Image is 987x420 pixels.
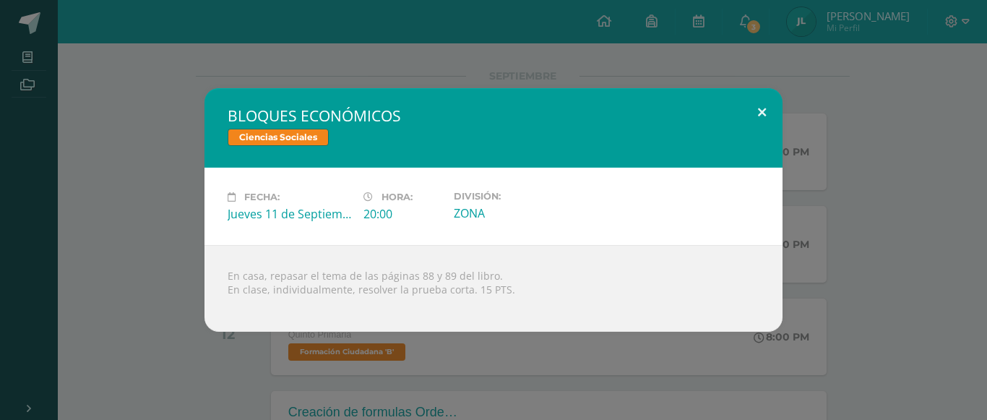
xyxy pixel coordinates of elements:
[204,245,783,332] div: En casa, repasar el tema de las páginas 88 y 89 del libro. En clase, individualmente, resolver la...
[244,192,280,202] span: Fecha:
[741,88,783,137] button: Close (Esc)
[228,129,329,146] span: Ciencias Sociales
[382,192,413,202] span: Hora:
[454,191,578,202] label: División:
[228,106,759,126] h2: BLOQUES ECONÓMICOS
[228,206,352,222] div: Jueves 11 de Septiembre
[454,205,578,221] div: ZONA
[363,206,442,222] div: 20:00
